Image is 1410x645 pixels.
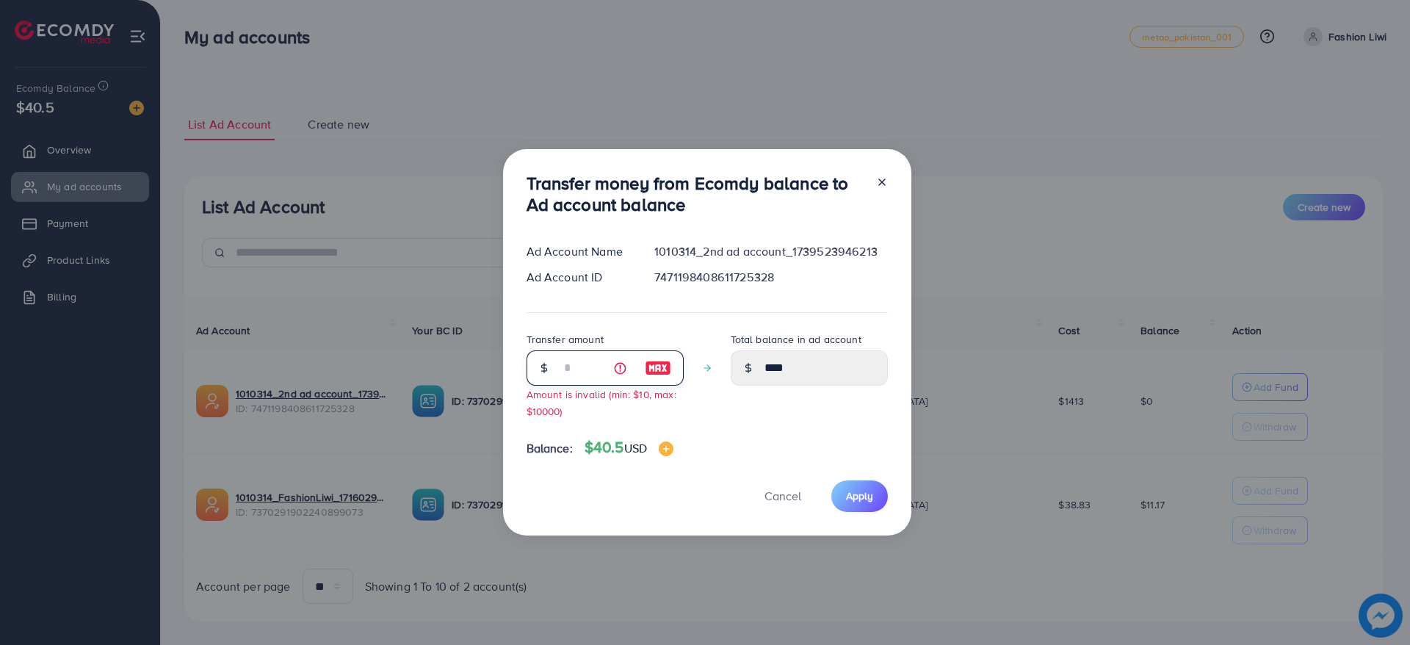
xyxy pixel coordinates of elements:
[731,332,861,347] label: Total balance in ad account
[515,269,643,286] div: Ad Account ID
[831,480,888,512] button: Apply
[645,359,671,377] img: image
[764,488,801,504] span: Cancel
[585,439,673,457] h4: $40.5
[746,480,820,512] button: Cancel
[624,440,647,456] span: USD
[846,489,873,503] span: Apply
[527,387,676,418] small: Amount is invalid (min: $10, max: $10000)
[527,440,573,457] span: Balance:
[643,243,899,260] div: 1010314_2nd ad account_1739523946213
[527,173,864,215] h3: Transfer money from Ecomdy balance to Ad account balance
[659,442,673,456] img: image
[527,332,604,347] label: Transfer amount
[515,243,643,260] div: Ad Account Name
[643,269,899,286] div: 7471198408611725328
